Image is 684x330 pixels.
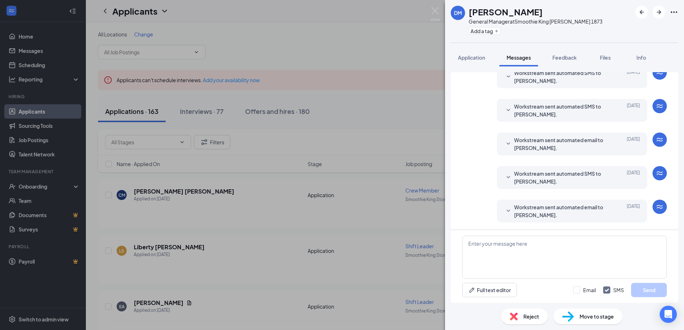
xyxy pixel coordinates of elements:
span: Application [458,54,485,61]
h1: [PERSON_NAME] [469,6,543,18]
svg: SmallChevronDown [504,72,513,81]
span: [DATE] [627,170,640,185]
svg: SmallChevronDown [504,140,513,148]
svg: SmallChevronDown [504,207,513,215]
button: ArrowRight [653,6,665,19]
span: Info [636,54,646,61]
span: Workstream sent automated SMS to [PERSON_NAME]. [514,170,608,185]
span: Move to stage [580,312,614,320]
svg: SmallChevronDown [504,106,513,115]
svg: WorkstreamLogo [655,68,664,77]
button: Full text editorPen [462,283,517,297]
span: Files [600,54,611,61]
svg: SmallChevronDown [504,173,513,182]
span: Workstream sent automated SMS to [PERSON_NAME]. [514,69,608,85]
span: Workstream sent automated SMS to [PERSON_NAME]. [514,102,608,118]
span: Workstream sent automated email to [PERSON_NAME]. [514,203,608,219]
svg: ArrowLeftNew [637,8,646,16]
svg: WorkstreamLogo [655,202,664,211]
div: General Manager at Smoothie King [PERSON_NAME] 1873 [469,18,602,25]
span: [DATE] [627,203,640,219]
svg: Pen [468,286,475,294]
span: Workstream sent automated email to [PERSON_NAME]. [514,136,608,152]
div: DM [454,9,462,16]
svg: Plus [494,29,499,33]
span: [DATE] [627,136,640,152]
button: ArrowLeftNew [635,6,648,19]
svg: WorkstreamLogo [655,169,664,177]
button: Send [631,283,667,297]
span: Messages [507,54,531,61]
svg: WorkstreamLogo [655,135,664,144]
div: Open Intercom Messenger [660,306,677,323]
span: Reject [523,312,539,320]
span: [DATE] [627,102,640,118]
span: Feedback [552,54,577,61]
svg: ArrowRight [655,8,663,16]
button: PlusAdd a tag [469,27,500,35]
span: [DATE] [627,69,640,85]
svg: WorkstreamLogo [655,102,664,110]
svg: Ellipses [670,8,678,16]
